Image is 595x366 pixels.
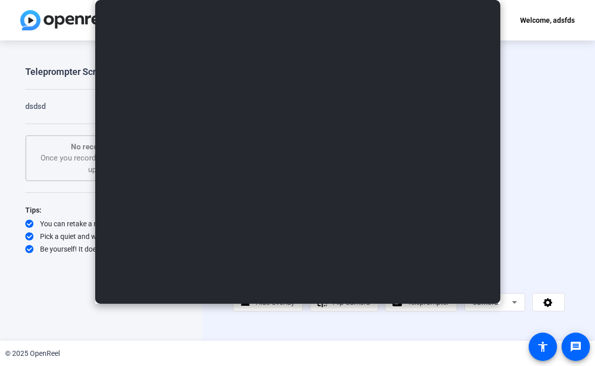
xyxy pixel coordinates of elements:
[25,219,177,229] div: You can retake a recording you don’t like
[256,298,295,306] span: Hide Overlay
[472,298,499,306] span: Camera
[20,10,113,30] img: OpenReel logo
[25,231,177,241] div: Pick a quiet and well-lit area to record
[25,66,106,78] div: Teleprompter Script
[25,204,177,216] div: Tips:
[36,141,166,176] div: Once you record a video it will show up here.
[333,298,370,306] span: Flip Camera
[520,14,575,26] div: Welcome, adsfds
[25,244,177,254] div: Be yourself! It doesn’t have to be perfect
[537,341,549,353] mat-icon: accessibility
[25,101,177,112] p: dsdsd
[408,298,449,306] span: Teleprompter
[36,141,166,153] p: No recordings yet
[5,348,60,359] div: © 2025 OpenReel
[570,341,582,353] mat-icon: message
